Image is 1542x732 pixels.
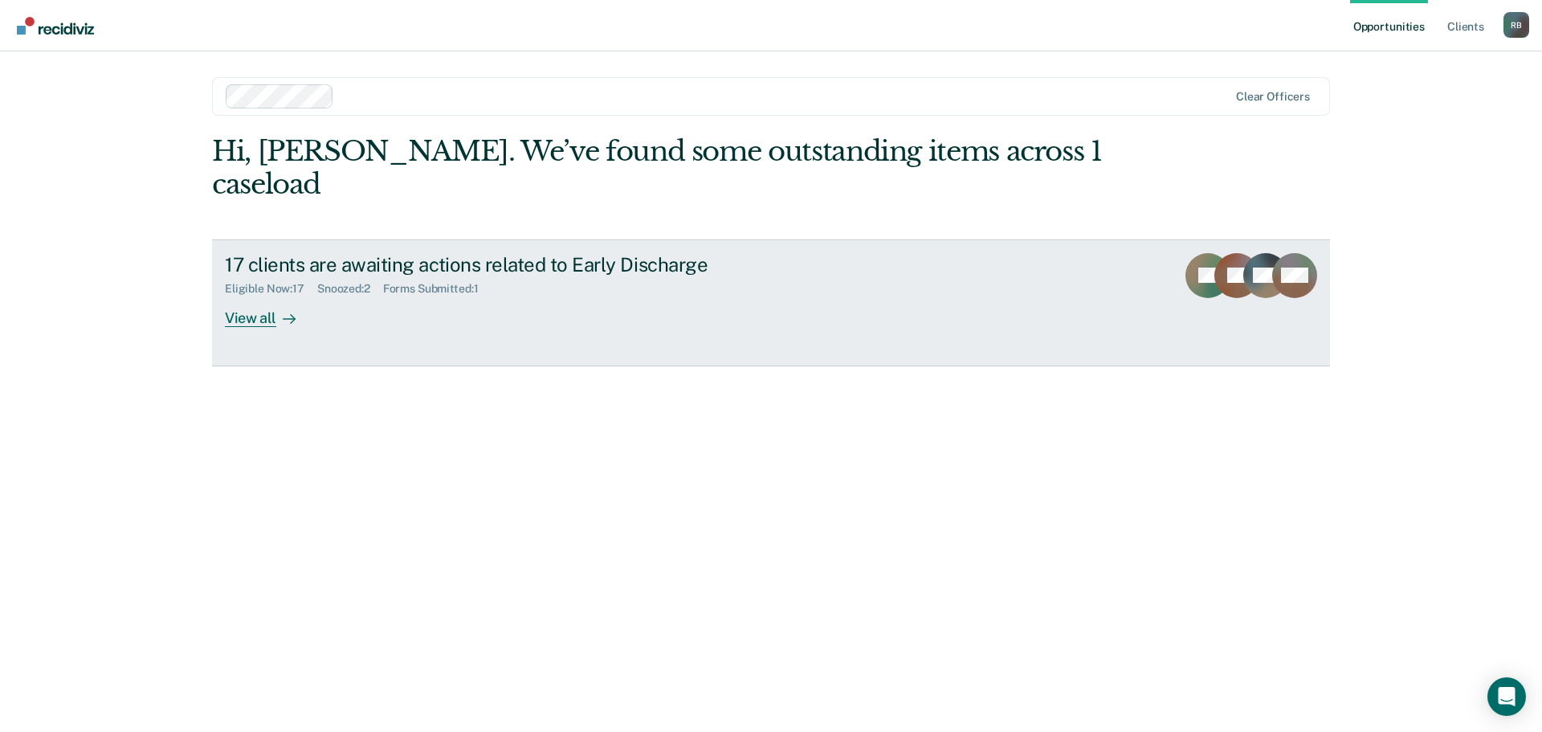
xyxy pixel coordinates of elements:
div: View all [225,296,315,327]
div: Forms Submitted : 1 [383,282,492,296]
div: Open Intercom Messenger [1487,677,1526,716]
div: Clear officers [1236,90,1310,104]
div: Snoozed : 2 [317,282,383,296]
div: 17 clients are awaiting actions related to Early Discharge [225,253,789,276]
button: Profile dropdown button [1503,12,1529,38]
div: R B [1503,12,1529,38]
div: Eligible Now : 17 [225,282,317,296]
div: Hi, [PERSON_NAME]. We’ve found some outstanding items across 1 caseload [212,135,1107,201]
img: Recidiviz [17,17,94,35]
a: 17 clients are awaiting actions related to Early DischargeEligible Now:17Snoozed:2Forms Submitted... [212,239,1330,366]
